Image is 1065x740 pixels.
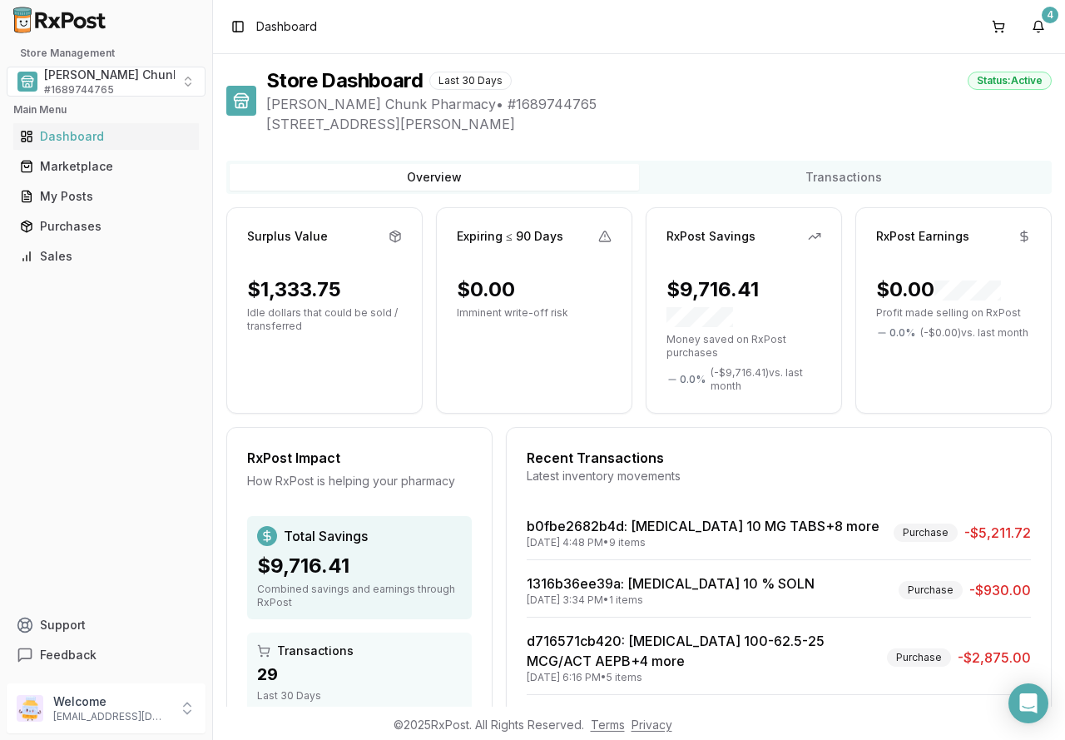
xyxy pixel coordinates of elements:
nav: breadcrumb [256,18,317,35]
div: RxPost Impact [247,448,472,468]
div: Status: Active [968,72,1052,90]
button: My Posts [7,183,206,210]
button: Marketplace [7,153,206,180]
div: 4 [1042,7,1058,23]
h1: Store Dashboard [266,67,423,94]
span: Transactions [277,643,354,659]
div: $1,333.75 [247,276,341,303]
button: 4 [1025,13,1052,40]
div: [DATE] 6:16 PM • 5 items [527,671,880,684]
div: 29 [257,663,462,686]
div: RxPost Savings [666,228,755,245]
a: My Posts [13,181,199,211]
button: Select a view [7,67,206,97]
a: b0fbe2682b4d: [MEDICAL_DATA] 10 MG TABS+8 more [527,518,879,534]
div: [DATE] 4:48 PM • 9 items [527,536,879,549]
p: Imminent write-off risk [457,306,612,320]
span: Dashboard [256,18,317,35]
span: [PERSON_NAME] Chunk Pharmacy • # 1689744765 [266,94,1052,114]
div: $0.00 [457,276,515,303]
button: Support [7,610,206,640]
span: [STREET_ADDRESS][PERSON_NAME] [266,114,1052,134]
h2: Store Management [7,47,206,60]
span: -$5,211.72 [964,523,1031,543]
a: Marketplace [13,151,199,181]
p: Idle dollars that could be sold / transferred [247,306,402,333]
div: Last 30 Days [429,72,512,90]
button: Purchases [7,213,206,240]
button: Transactions [639,164,1048,191]
span: # 1689744765 [44,83,114,97]
div: $0.00 [876,276,1001,303]
div: Dashboard [20,128,192,145]
div: Recent Transactions [527,448,1031,468]
span: [PERSON_NAME] Chunk Pharmacy [44,67,240,83]
div: Purchase [887,648,951,667]
div: Open Intercom Messenger [1008,683,1048,723]
div: Last 30 Days [257,689,462,703]
a: d716571cb420: [MEDICAL_DATA] 100-62.5-25 MCG/ACT AEPB+4 more [527,633,825,669]
div: $9,716.41 [257,553,462,579]
button: Sales [7,243,206,270]
span: -$2,875.00 [958,648,1031,668]
div: [DATE] 3:34 PM • 1 items [527,593,815,607]
div: Purchase [899,581,963,599]
div: Marketplace [20,158,192,175]
a: Terms [591,718,625,732]
div: Purchases [20,218,192,235]
div: How RxPost is helping your pharmacy [247,473,472,489]
div: My Posts [20,188,192,205]
span: ( - $9,716.41 ) vs. last month [711,366,821,393]
a: Dashboard [13,122,199,151]
p: [EMAIL_ADDRESS][DOMAIN_NAME] [53,710,169,723]
div: Latest inventory movements [527,468,1031,484]
div: Sales [20,248,192,265]
span: 0.0 % [889,326,915,340]
div: RxPost Earnings [876,228,969,245]
button: Feedback [7,640,206,670]
h2: Main Menu [13,103,199,117]
a: Sales [13,241,199,271]
p: Profit made selling on RxPost [876,306,1031,320]
a: 1316b36ee39a: [MEDICAL_DATA] 10 % SOLN [527,575,815,592]
div: Surplus Value [247,228,328,245]
span: Total Savings [284,526,368,546]
img: User avatar [17,695,43,722]
div: Expiring ≤ 90 Days [457,228,563,245]
span: -$930.00 [969,580,1031,600]
img: RxPost Logo [7,7,113,33]
div: Purchase [894,524,958,542]
a: Privacy [632,718,672,732]
a: Purchases [13,211,199,241]
div: Combined savings and earnings through RxPost [257,583,462,609]
span: 0.0 % [680,373,706,386]
button: Overview [230,164,639,191]
p: Welcome [53,693,169,710]
button: Dashboard [7,123,206,150]
span: ( - $0.00 ) vs. last month [920,326,1028,340]
span: Feedback [40,647,97,663]
p: Money saved on RxPost purchases [666,333,821,360]
div: $9,716.41 [666,276,821,330]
